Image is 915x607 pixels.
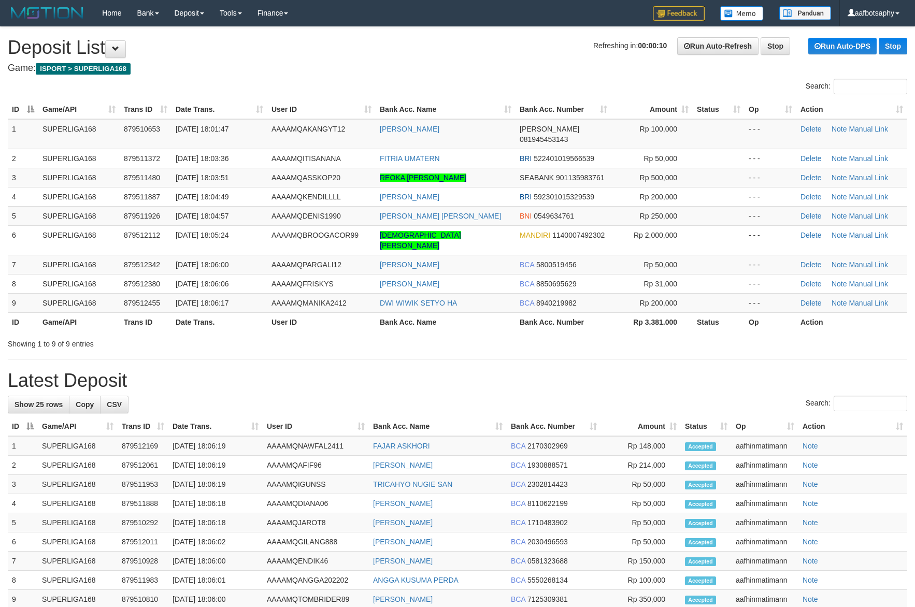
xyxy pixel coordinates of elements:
[168,513,263,532] td: [DATE] 18:06:18
[511,461,525,469] span: BCA
[373,538,433,546] a: [PERSON_NAME]
[267,100,376,119] th: User ID: activate to sort column ascending
[271,261,341,269] span: AAAAMQPARGALI12
[720,6,764,21] img: Button%20Memo.svg
[511,442,525,450] span: BCA
[176,280,228,288] span: [DATE] 18:06:06
[271,299,347,307] span: AAAAMQMANIKA2412
[745,119,796,149] td: - - -
[168,475,263,494] td: [DATE] 18:06:19
[849,261,888,269] a: Manual Link
[124,174,160,182] span: 879511480
[271,125,345,133] span: AAAAMQAKANGYT12
[124,125,160,133] span: 879510653
[803,595,818,603] a: Note
[832,299,847,307] a: Note
[685,500,716,509] span: Accepted
[8,274,38,293] td: 8
[745,187,796,206] td: - - -
[511,557,525,565] span: BCA
[693,312,745,331] th: Status
[601,456,681,475] td: Rp 214,000
[263,552,369,571] td: AAAAMQENDIK46
[120,312,171,331] th: Trans ID
[534,193,594,201] span: Copy 592301015329539 to clipboard
[38,436,118,456] td: SUPERLIGA168
[806,79,907,94] label: Search:
[36,63,131,75] span: ISPORT > SUPERLIGA168
[520,174,554,182] span: SEABANK
[271,154,341,163] span: AAAAMQITISANANA
[38,513,118,532] td: SUPERLIGA168
[118,475,168,494] td: 879511953
[601,552,681,571] td: Rp 150,000
[640,125,677,133] span: Rp 100,000
[8,436,38,456] td: 1
[8,225,38,255] td: 6
[803,538,818,546] a: Note
[263,456,369,475] td: AAAAMQAFIF96
[8,571,38,590] td: 8
[8,63,907,74] h4: Game:
[552,231,605,239] span: Copy 1140007492302 to clipboard
[373,461,433,469] a: [PERSON_NAME]
[520,125,579,133] span: [PERSON_NAME]
[8,206,38,225] td: 5
[685,576,716,585] span: Accepted
[373,595,433,603] a: [PERSON_NAME]
[124,212,160,220] span: 879511926
[745,274,796,293] td: - - -
[527,461,568,469] span: Copy 1930888571 to clipboard
[634,231,677,239] span: Rp 2,000,000
[124,299,160,307] span: 879512455
[171,100,267,119] th: Date Trans.: activate to sort column ascending
[380,280,439,288] a: [PERSON_NAME]
[527,480,568,488] span: Copy 2302814423 to clipboard
[38,119,120,149] td: SUPERLIGA168
[536,299,577,307] span: Copy 8940219982 to clipboard
[677,37,759,55] a: Run Auto-Refresh
[373,557,433,565] a: [PERSON_NAME]
[8,513,38,532] td: 5
[118,436,168,456] td: 879512169
[38,475,118,494] td: SUPERLIGA168
[76,400,94,409] span: Copy
[124,280,160,288] span: 879512380
[168,456,263,475] td: [DATE] 18:06:19
[879,38,907,54] a: Stop
[507,417,601,436] th: Bank Acc. Number: activate to sort column ascending
[808,38,877,54] a: Run Auto-DPS
[849,231,888,239] a: Manual Link
[176,193,228,201] span: [DATE] 18:04:49
[520,212,532,220] span: BNI
[69,396,101,413] a: Copy
[796,100,907,119] th: Action: activate to sort column ascending
[380,174,466,182] a: REOKA [PERSON_NAME]
[176,125,228,133] span: [DATE] 18:01:47
[176,174,228,182] span: [DATE] 18:03:51
[534,154,594,163] span: Copy 522401019566539 to clipboard
[8,456,38,475] td: 2
[685,538,716,547] span: Accepted
[124,154,160,163] span: 879511372
[511,595,525,603] span: BCA
[38,293,120,312] td: SUPERLIGA168
[520,261,534,269] span: BCA
[611,312,693,331] th: Rp 3.381.000
[176,299,228,307] span: [DATE] 18:06:17
[800,174,821,182] a: Delete
[380,193,439,201] a: [PERSON_NAME]
[263,571,369,590] td: AAAAMQANGGA202202
[380,299,457,307] a: DWI WIWIK SETYO HA
[118,552,168,571] td: 879510928
[520,280,534,288] span: BCA
[168,552,263,571] td: [DATE] 18:06:00
[8,312,38,331] th: ID
[8,255,38,274] td: 7
[527,595,568,603] span: Copy 7125309381 to clipboard
[601,475,681,494] td: Rp 50,000
[8,149,38,168] td: 2
[100,396,128,413] a: CSV
[511,538,525,546] span: BCA
[834,79,907,94] input: Search:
